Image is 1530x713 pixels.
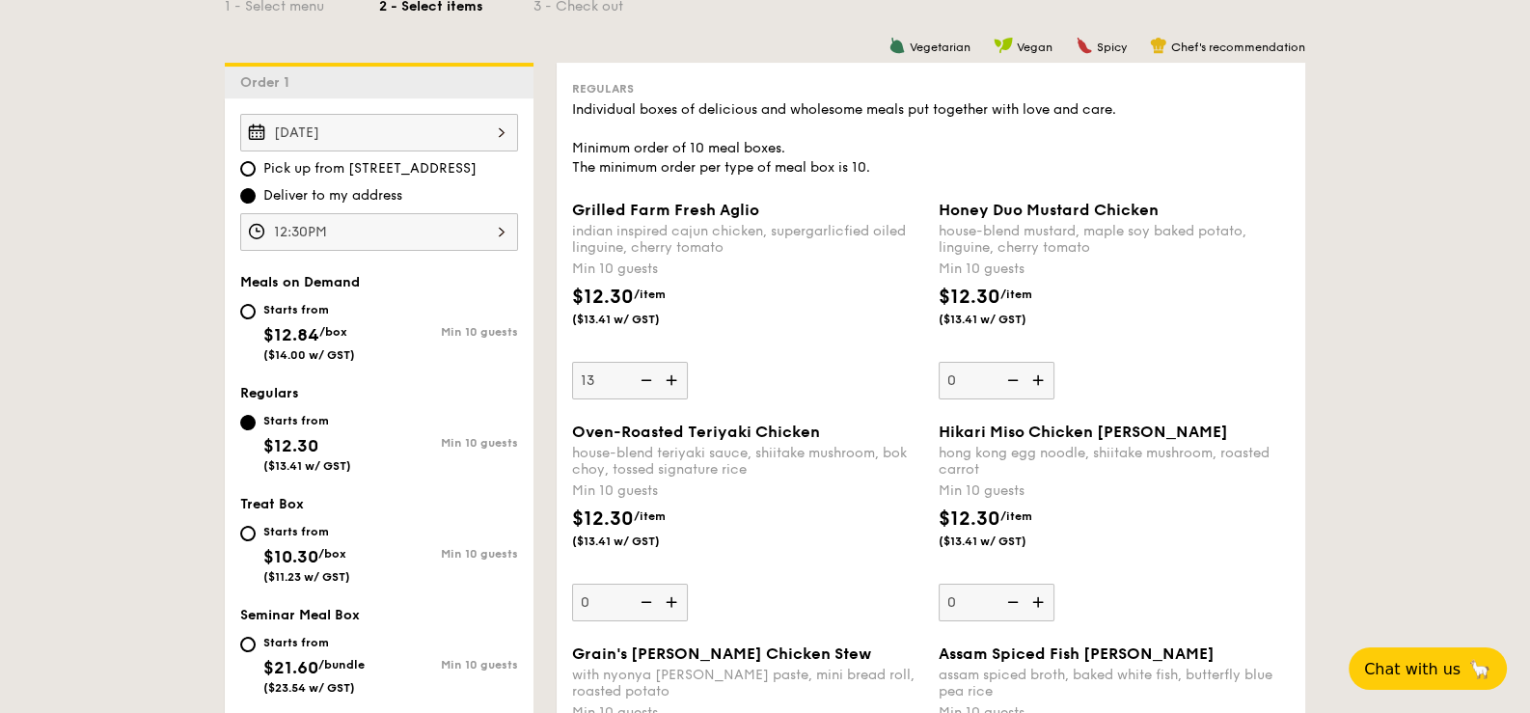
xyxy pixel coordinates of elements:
img: icon-add.58712e84.svg [659,584,688,620]
span: $21.60 [263,657,318,678]
span: $12.30 [263,435,318,456]
input: Starts from$10.30/box($11.23 w/ GST)Min 10 guests [240,526,256,541]
input: Starts from$12.84/box($14.00 w/ GST)Min 10 guests [240,304,256,319]
img: icon-chef-hat.a58ddaea.svg [1150,37,1167,54]
div: Min 10 guests [379,325,518,339]
span: ($13.41 w/ GST) [263,459,351,473]
span: Honey Duo Mustard Chicken [939,201,1159,219]
div: Starts from [263,413,351,428]
span: Meals on Demand [240,274,360,290]
span: Hikari Miso Chicken [PERSON_NAME] [939,423,1228,441]
span: /item [1000,288,1032,301]
span: /box [318,547,346,561]
span: Grain's [PERSON_NAME] Chicken Stew [572,644,871,663]
div: with nyonya [PERSON_NAME] paste, mini bread roll, roasted potato [572,667,923,699]
img: icon-reduce.1d2dbef1.svg [630,362,659,398]
button: Chat with us🦙 [1349,647,1507,690]
span: /item [1000,509,1032,523]
div: Min 10 guests [379,436,518,450]
img: icon-reduce.1d2dbef1.svg [997,584,1025,620]
div: Min 10 guests [939,260,1290,279]
span: 🦙 [1468,658,1491,680]
div: Min 10 guests [572,260,923,279]
div: Min 10 guests [379,547,518,561]
span: Grilled Farm Fresh Aglio [572,201,759,219]
span: Order 1 [240,74,297,91]
span: ($13.41 w/ GST) [572,534,703,549]
input: Event time [240,213,518,251]
span: ($14.00 w/ GST) [263,348,355,362]
span: Pick up from [STREET_ADDRESS] [263,159,477,178]
div: assam spiced broth, baked white fish, butterfly blue pea rice [939,667,1290,699]
input: Oven-Roasted Teriyaki Chickenhouse-blend teriyaki sauce, shiitake mushroom, bok choy, tossed sign... [572,584,688,621]
span: ($13.41 w/ GST) [939,534,1070,549]
img: icon-vegan.f8ff3823.svg [994,37,1013,54]
div: Starts from [263,302,355,317]
div: Min 10 guests [939,481,1290,501]
input: Hikari Miso Chicken [PERSON_NAME]hong kong egg noodle, shiitake mushroom, roasted carrotMin 10 gu... [939,584,1054,621]
span: Regulars [572,82,634,96]
span: /item [634,509,666,523]
div: house-blend mustard, maple soy baked potato, linguine, cherry tomato [939,223,1290,256]
span: ($13.41 w/ GST) [572,312,703,327]
span: $10.30 [263,546,318,567]
span: Oven-Roasted Teriyaki Chicken [572,423,820,441]
span: ($11.23 w/ GST) [263,570,350,584]
img: icon-add.58712e84.svg [1025,362,1054,398]
img: icon-reduce.1d2dbef1.svg [630,584,659,620]
div: Min 10 guests [572,481,923,501]
span: Vegan [1017,41,1052,54]
div: indian inspired cajun chicken, supergarlicfied oiled linguine, cherry tomato [572,223,923,256]
span: $12.30 [939,507,1000,531]
input: Honey Duo Mustard Chickenhouse-blend mustard, maple soy baked potato, linguine, cherry tomatoMin ... [939,362,1054,399]
input: Pick up from [STREET_ADDRESS] [240,161,256,177]
input: Event date [240,114,518,151]
input: Grilled Farm Fresh Aglioindian inspired cajun chicken, supergarlicfied oiled linguine, cherry tom... [572,362,688,399]
span: $12.30 [572,286,634,309]
img: icon-reduce.1d2dbef1.svg [997,362,1025,398]
img: icon-add.58712e84.svg [659,362,688,398]
span: Vegetarian [910,41,970,54]
div: Min 10 guests [379,658,518,672]
img: icon-spicy.37a8142b.svg [1076,37,1093,54]
div: hong kong egg noodle, shiitake mushroom, roasted carrot [939,445,1290,478]
span: /box [319,325,347,339]
span: $12.30 [939,286,1000,309]
span: Chef's recommendation [1171,41,1305,54]
img: icon-vegetarian.fe4039eb.svg [888,37,906,54]
img: icon-add.58712e84.svg [1025,584,1054,620]
span: ($23.54 w/ GST) [263,681,355,695]
span: $12.84 [263,324,319,345]
span: Spicy [1097,41,1127,54]
input: Starts from$21.60/bundle($23.54 w/ GST)Min 10 guests [240,637,256,652]
div: Starts from [263,635,365,650]
span: /bundle [318,658,365,672]
span: Chat with us [1364,660,1461,678]
span: Deliver to my address [263,186,402,206]
span: Assam Spiced Fish [PERSON_NAME] [939,644,1215,663]
div: Starts from [263,524,350,539]
div: house-blend teriyaki sauce, shiitake mushroom, bok choy, tossed signature rice [572,445,923,478]
span: $12.30 [572,507,634,531]
span: /item [634,288,666,301]
input: Starts from$12.30($13.41 w/ GST)Min 10 guests [240,415,256,430]
span: ($13.41 w/ GST) [939,312,1070,327]
div: Individual boxes of delicious and wholesome meals put together with love and care. Minimum order ... [572,100,1290,178]
span: Seminar Meal Box [240,607,360,623]
span: Treat Box [240,496,304,512]
input: Deliver to my address [240,188,256,204]
span: Regulars [240,385,299,401]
